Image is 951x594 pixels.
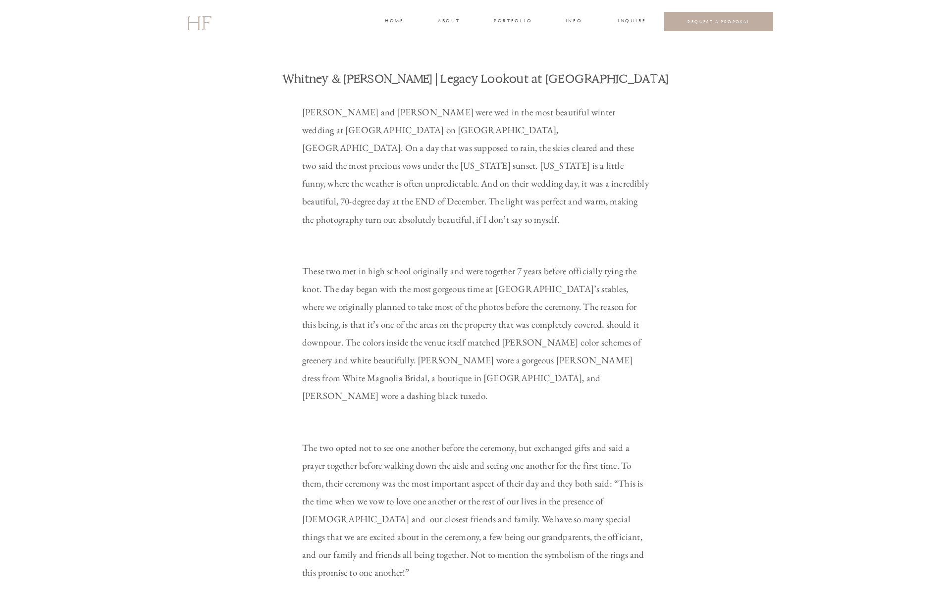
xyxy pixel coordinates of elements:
a: portfolio [494,17,531,26]
a: REQUEST A PROPOSAL [672,19,766,24]
a: about [438,17,459,26]
a: HF [186,7,211,36]
a: INQUIRE [618,17,644,26]
h1: Whitney & [PERSON_NAME] | Legacy Lookout at [GEOGRAPHIC_DATA] [268,71,683,87]
a: INFO [565,17,583,26]
a: home [385,17,403,26]
p: These two met in high school originally and were together 7 years before officially tying the kno... [302,262,649,405]
p: [PERSON_NAME] and [PERSON_NAME] were wed in the most beautiful winter wedding at [GEOGRAPHIC_DATA... [302,103,649,229]
p: The two opted not to see one another before the ceremony, but exchanged gifts and said a prayer t... [302,439,649,582]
